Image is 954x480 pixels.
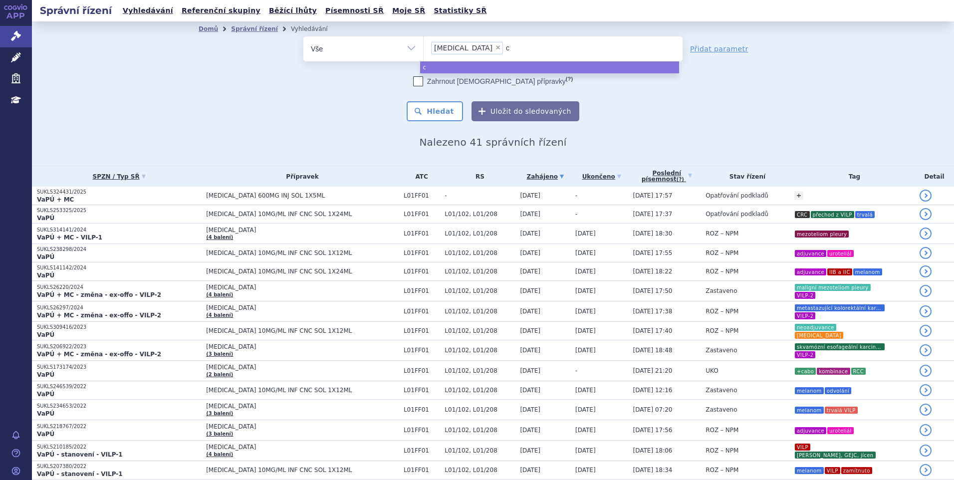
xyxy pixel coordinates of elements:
[37,331,54,338] strong: VaPÚ
[633,192,672,199] span: [DATE] 17:57
[706,447,738,454] span: ROZ – NPM
[413,76,573,86] label: Zahrnout [DEMOGRAPHIC_DATA] přípravky
[37,371,54,378] strong: VaPÚ
[37,227,201,234] p: SUKLS314141/2024
[920,208,932,220] a: detail
[404,347,440,354] span: L01FF01
[633,287,672,294] span: [DATE] 17:50
[633,447,672,454] span: [DATE] 18:06
[920,424,932,436] a: detail
[520,249,540,256] span: [DATE]
[575,427,596,434] span: [DATE]
[445,367,515,374] span: L01/102, L01/208
[37,304,201,311] p: SUKLS26297/2024
[37,324,201,331] p: SUKLS309416/2023
[520,347,540,354] span: [DATE]
[37,451,123,458] strong: VaPÚ - stanovení - VILP-1
[404,387,440,394] span: L01FF01
[841,467,872,474] i: zamítnuto
[520,308,540,315] span: [DATE]
[37,215,54,222] strong: VaPÚ
[206,192,399,199] span: [MEDICAL_DATA] 600MG INJ SOL 1X5ML
[445,467,515,474] span: L01/102, L01/208
[520,230,540,237] span: [DATE]
[633,367,672,374] span: [DATE] 21:20
[404,192,440,199] span: L01FF01
[520,367,540,374] span: [DATE]
[706,230,738,237] span: ROZ – NPM
[920,404,932,416] a: detail
[825,387,852,394] i: odvolání
[404,308,440,315] span: L01FF01
[404,467,440,474] span: L01FF01
[37,364,201,371] p: SUKLS173174/2023
[206,292,233,297] a: (4 balení)
[37,264,201,271] p: SUKLS141142/2024
[520,327,540,334] span: [DATE]
[520,268,540,275] span: [DATE]
[404,230,440,237] span: L01FF01
[404,447,440,454] span: L01FF01
[206,411,233,416] a: (3 balení)
[520,406,540,413] span: [DATE]
[206,327,399,334] span: [MEDICAL_DATA] 10MG/ML INF CNC SOL 1X12ML
[920,190,932,202] a: detail
[37,189,201,196] p: SUKLS324431/2025
[206,444,399,451] span: [MEDICAL_DATA]
[795,351,816,358] i: VILP-2
[566,76,573,82] abbr: (?)
[633,230,672,237] span: [DATE] 18:30
[291,21,341,36] li: Vyhledávání
[795,284,871,291] i: maligní mezoteliom pleury
[206,249,399,256] span: [MEDICAL_DATA] 10MG/ML INF CNC SOL 1X12ML
[825,467,840,474] i: VILP
[633,327,672,334] span: [DATE] 17:40
[920,265,932,277] a: detail
[920,464,932,476] a: detail
[37,272,54,279] strong: VaPÚ
[445,387,515,394] span: L01/102, L01/208
[575,406,596,413] span: [DATE]
[206,423,399,430] span: [MEDICAL_DATA]
[794,191,803,200] a: +
[206,372,233,377] a: (2 balení)
[795,444,810,451] i: VILP
[404,427,440,434] span: L01FF01
[322,4,387,17] a: Písemnosti SŘ
[37,403,201,410] p: SUKLS234653/2022
[404,287,440,294] span: L01FF01
[520,387,540,394] span: [DATE]
[795,343,885,350] i: skvamózní esofageální karcinom (ESCC)
[795,407,824,414] i: melanom
[795,250,826,257] i: adjuvance
[920,325,932,337] a: detail
[706,308,738,315] span: ROZ – NPM
[445,287,515,294] span: L01/102, L01/208
[506,41,516,54] input: [MEDICAL_DATA]
[575,467,596,474] span: [DATE]
[206,284,399,291] span: [MEDICAL_DATA]
[795,304,885,311] i: metastazující kolorektální karcinom
[420,61,679,73] li: c
[231,25,278,32] a: Správní řízení
[206,211,399,218] span: [MEDICAL_DATA] 10MG/ML INF CNC SOL 1X24ML
[434,44,492,51] span: [MEDICAL_DATA]
[795,467,824,474] i: melanom
[37,383,201,390] p: SUKLS246539/2022
[206,387,399,394] span: [MEDICAL_DATA] 10MG/ML INF CNC SOL 1X12ML
[520,447,540,454] span: [DATE]
[520,427,540,434] span: [DATE]
[179,4,263,17] a: Referenční skupiny
[795,312,816,319] i: VILP-2
[633,467,672,474] span: [DATE] 18:34
[445,249,515,256] span: L01/102, L01/208
[445,308,515,315] span: L01/102, L01/208
[472,101,579,121] button: Uložit do sledovaných
[706,427,738,434] span: ROZ – NPM
[633,249,672,256] span: [DATE] 17:55
[795,231,849,238] i: mezoteliom pleury
[37,312,161,319] strong: VaPÚ + MC - změna - ex-offo - VILP-2
[206,351,233,357] a: (3 balení)
[851,368,866,375] i: RCC
[633,427,672,434] span: [DATE] 17:56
